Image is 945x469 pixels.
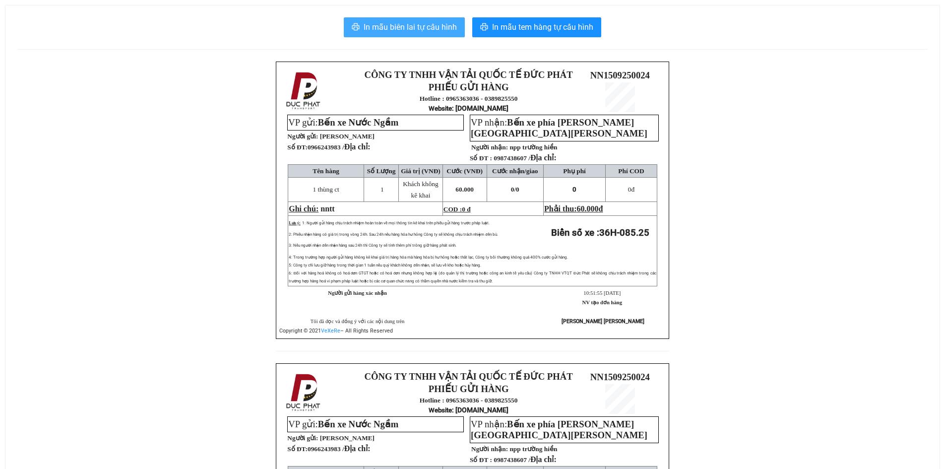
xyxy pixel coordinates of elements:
[429,406,452,414] span: Website
[470,154,492,162] strong: Số ĐT :
[544,204,603,213] span: Phải thu:
[471,445,508,453] strong: Người nhận:
[492,167,538,175] span: Cước nhận/giao
[352,23,360,32] span: printer
[582,300,622,305] strong: NV tạo đơn hàng
[471,117,647,138] span: Bến xe phía [PERSON_NAME][GEOGRAPHIC_DATA][PERSON_NAME]
[462,205,470,213] span: 0 đ
[365,69,573,80] strong: CÔNG TY TNHH VẬN TẢI QUỐC TẾ ĐỨC PHÁT
[289,204,318,213] span: Ghi chú:
[318,419,399,429] span: Bến xe Nước Ngầm
[364,21,457,33] span: In mẫu biên lai tự cấu hình
[289,243,456,248] span: 3: Nếu người nhận đến nhận hàng sau 24h thì Công ty sẽ tính thêm phí trông giữ hàng phát sinh.
[583,290,621,296] span: 10:51:55 [DATE]
[446,167,483,175] span: Cước (VNĐ)
[429,384,509,394] strong: PHIẾU GỬI HÀNG
[288,419,398,429] span: VP gửi:
[471,419,647,440] span: Bến xe phía [PERSON_NAME][GEOGRAPHIC_DATA][PERSON_NAME]
[590,372,650,382] span: NN1509250024
[509,445,557,453] span: npp trường hiền
[328,290,387,296] strong: Người gửi hàng xác nhận
[367,167,396,175] span: Số Lượng
[572,186,576,193] span: 0
[344,444,371,453] span: Địa chỉ:
[530,153,557,162] span: Địa chỉ:
[530,455,557,464] span: Địa chỉ:
[511,186,519,193] span: 0/
[287,133,318,140] strong: Người gửi:
[551,227,649,238] strong: Biển số xe :
[599,227,649,238] span: 36H-085.25
[429,104,508,112] strong: : [DOMAIN_NAME]
[344,17,465,37] button: printerIn mẫu biên lai tự cấu hình
[471,419,647,440] span: VP nhận:
[577,204,599,213] span: 60.000
[289,271,656,283] span: 6: Đối với hàng hoá không có hoá đơn GTGT hoặc có hoá đơn nhưng không hợp lệ (do quản lý thị trườ...
[618,167,644,175] span: Phí COD
[509,143,557,151] span: npp trường hiền
[628,186,631,193] span: 0
[494,154,557,162] span: 0987438607 /
[279,328,393,334] span: Copyright © 2021 – All Rights Reserved
[289,232,498,237] span: 2: Phiếu nhận hàng có giá trị trong vòng 24h. Sau 24h nếu hàng hóa hư hỏng Công ty sẽ không chịu ...
[443,205,471,213] span: COD :
[590,70,650,80] span: NN1509250024
[492,21,593,33] span: In mẫu tem hàng tự cấu hình
[599,204,603,213] span: đ
[472,17,601,37] button: printerIn mẫu tem hàng tự cấu hình
[287,143,370,151] strong: Số ĐT:
[494,456,557,464] span: 0987438607 /
[628,186,634,193] span: đ
[365,371,573,382] strong: CÔNG TY TNHH VẬN TẢI QUỐC TẾ ĐỨC PHÁT
[563,167,585,175] span: Phụ phí
[308,143,371,151] span: 0966243983 /
[320,434,375,442] span: [PERSON_NAME]
[420,95,518,102] strong: Hotline : 0965363036 - 0389825550
[318,117,399,128] span: Bến xe Nước Ngầm
[283,372,325,413] img: logo
[403,180,438,199] span: Khách không kê khai
[289,263,481,268] span: 5: Công ty chỉ lưu giữ hàng trong thời gian 1 tuần nếu quý khách không đến nhận, sẽ lưu về kho ho...
[302,221,490,225] span: 1: Người gửi hàng chịu trách nhiệm hoàn toàn về mọi thông tin kê khai trên phiếu gửi hàng trước p...
[288,117,398,128] span: VP gửi:
[429,105,452,112] span: Website
[401,167,441,175] span: Giá trị (VNĐ)
[289,255,568,260] span: 4: Trong trường hợp người gửi hàng không kê khai giá trị hàng hóa mà hàng hóa bị hư hỏng hoặc thấ...
[344,142,371,151] span: Địa chỉ:
[308,445,371,453] span: 0966243983 /
[380,186,384,193] span: 1
[429,406,508,414] strong: : [DOMAIN_NAME]
[429,82,509,92] strong: PHIẾU GỬI HÀNG
[287,445,370,453] strong: Số ĐT:
[313,186,339,193] span: 1 thùng ct
[470,456,492,464] strong: Số ĐT :
[287,434,318,442] strong: Người gửi:
[562,318,644,325] strong: [PERSON_NAME] [PERSON_NAME]
[471,143,508,151] strong: Người nhận:
[283,70,325,112] img: logo
[516,186,519,193] span: 0
[289,221,300,225] span: Lưu ý:
[311,319,405,324] span: Tôi đã đọc và đồng ý với các nội dung trên
[455,186,474,193] span: 60.000
[420,397,518,404] strong: Hotline : 0965363036 - 0389825550
[313,167,339,175] span: Tên hàng
[321,328,340,334] a: VeXeRe
[320,204,334,213] span: nntt
[471,117,647,138] span: VP nhận:
[480,23,488,32] span: printer
[320,133,375,140] span: [PERSON_NAME]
